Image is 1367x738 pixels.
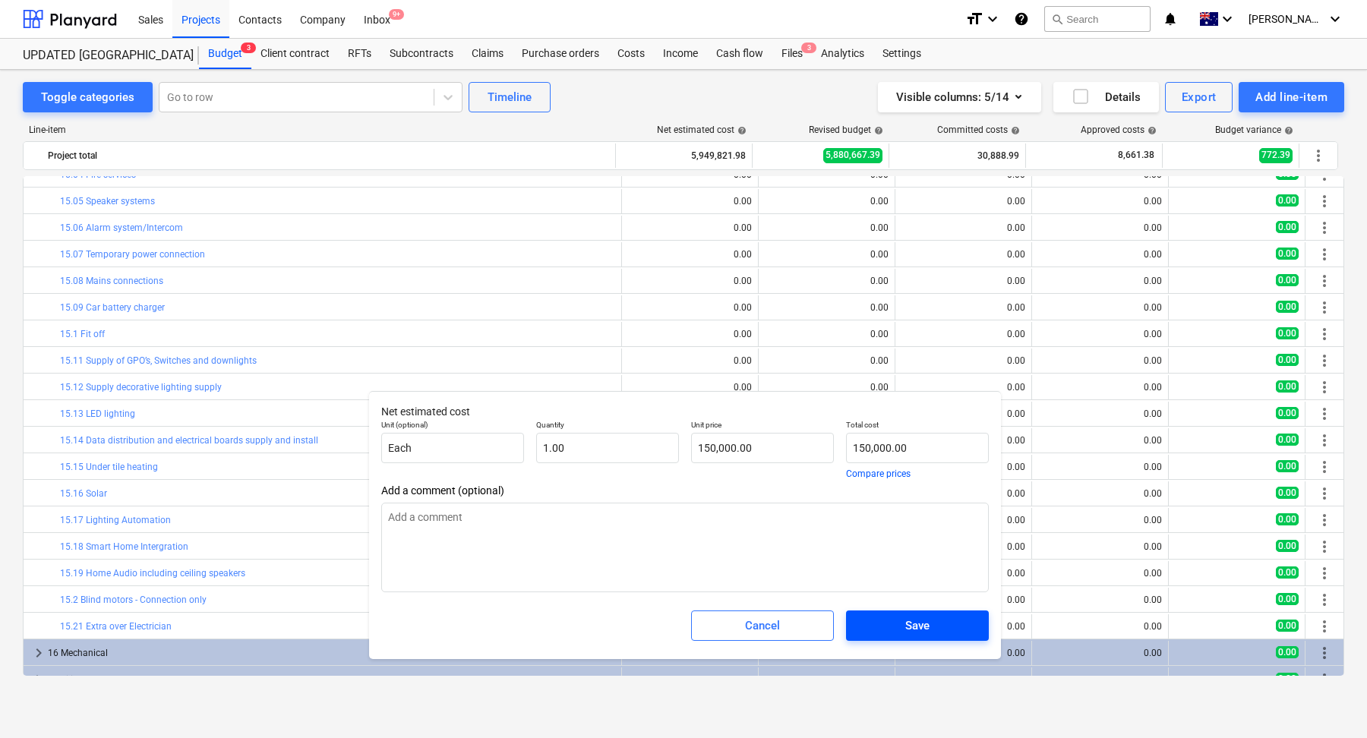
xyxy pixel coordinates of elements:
p: Unit price [691,420,834,433]
a: 15.07 Temporary power connection [60,249,205,260]
a: Cash flow [707,39,772,69]
a: Settings [873,39,930,69]
div: 0.00 [1038,435,1162,446]
a: Purchase orders [513,39,608,69]
a: Files3 [772,39,812,69]
div: Budget variance [1215,125,1293,135]
div: 0.00 [1038,488,1162,499]
div: Approved costs [1081,125,1157,135]
div: 17 Tiling [48,667,615,692]
div: 0.00 [870,355,889,366]
div: 0.00 [1038,621,1162,632]
div: Cancel [745,616,780,635]
div: 0.00 [870,329,889,339]
p: Total cost [846,420,989,433]
span: More actions [1315,644,1334,662]
div: 0.00 [1038,276,1162,286]
span: More actions [1315,458,1334,476]
span: help [1281,126,1293,135]
div: 0.00 [901,355,1025,366]
i: keyboard_arrow_down [1326,10,1344,28]
span: help [1144,126,1157,135]
i: Knowledge base [1014,10,1029,28]
a: 15.09 Car battery charger [60,302,165,313]
div: 0.00 [1038,355,1162,366]
span: 0.00 [1276,513,1299,525]
span: More actions [1315,484,1334,503]
span: search [1051,13,1063,25]
div: 0.00 [1038,594,1162,605]
div: 0.00 [901,329,1025,339]
span: 772.39 [1259,148,1293,162]
span: [PERSON_NAME] [1249,13,1324,25]
i: keyboard_arrow_down [1218,10,1236,28]
span: More actions [1315,352,1334,370]
div: 0.00 [870,222,889,233]
div: 5,949,821.98 [622,143,746,168]
div: 0.00 [1038,674,1162,685]
a: 15.2 Blind motors - Connection only [60,594,207,605]
button: Details [1053,82,1159,112]
span: 0.00 [1276,646,1299,658]
span: 0.00 [1276,354,1299,366]
div: Net estimated cost [657,125,747,135]
span: 0.00 [1276,380,1299,393]
span: More actions [1315,245,1334,263]
div: 0.00 [901,249,1025,260]
span: 0.00 [1276,274,1299,286]
a: 15.15 Under tile heating [60,462,158,472]
span: More actions [1309,147,1328,165]
span: More actions [1315,272,1334,290]
span: 0.00 [1276,327,1299,339]
a: 15.06 Alarm system/Intercom [60,222,183,233]
span: More actions [1315,325,1334,343]
div: 0.00 [1038,515,1162,525]
span: 0.00 [1276,248,1299,260]
div: Costs [608,39,654,69]
div: Committed costs [937,125,1020,135]
span: More actions [1315,564,1334,582]
span: 5,880,667.39 [823,148,882,162]
a: 15.08 Mains connections [60,276,163,286]
i: notifications [1163,10,1178,28]
div: Toggle categories [41,87,134,107]
div: 0.00 [734,355,752,366]
span: 9+ [389,9,404,20]
p: Unit (optional) [381,420,524,433]
a: 15.11 Supply of GPO’s, Switches and downlights [60,355,257,366]
div: 30,888.99 [895,143,1019,168]
button: Export [1165,82,1233,112]
div: 0.00 [1038,462,1162,472]
span: 0.00 [1276,487,1299,499]
div: Details [1072,87,1141,107]
button: Save [846,610,989,641]
div: 0.00 [870,382,889,393]
div: Budget [199,39,251,69]
div: 0.00 [734,222,752,233]
span: keyboard_arrow_right [30,670,48,689]
div: 0.00 [734,329,752,339]
div: Analytics [812,39,873,69]
div: 0.00 [1038,568,1162,579]
div: 16 Mechanical [48,641,615,665]
span: More actions [1315,378,1334,396]
a: 15.1 Fit off [60,329,105,339]
div: Visible columns : 5/14 [896,87,1023,107]
span: More actions [1315,405,1334,423]
span: help [871,126,883,135]
span: More actions [1315,591,1334,609]
div: 0.00 [1038,249,1162,260]
span: More actions [1315,670,1334,689]
div: RFTs [339,39,380,69]
a: 15.12 Supply decorative lighting supply [60,382,222,393]
span: 0.00 [1276,566,1299,579]
a: Claims [463,39,513,69]
div: 0.00 [734,276,752,286]
div: Client contract [251,39,339,69]
a: 15.19 Home Audio including ceiling speakers [60,568,245,579]
div: 0.00 [901,276,1025,286]
p: Quantity [536,420,679,433]
span: 0.00 [1276,540,1299,552]
div: 188,404.00 [765,674,889,685]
